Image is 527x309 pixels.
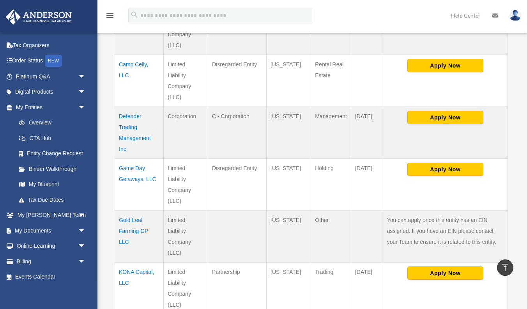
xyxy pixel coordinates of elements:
td: Corporation [164,107,208,159]
td: Management [311,107,351,159]
span: arrow_drop_down [78,84,94,100]
td: Camp Celly, LLC [115,55,164,107]
td: [DATE] [351,159,383,211]
i: vertical_align_top [500,263,510,272]
td: Disregarded Entity [208,55,267,107]
a: CTA Hub [11,130,94,146]
a: My Entitiesarrow_drop_down [5,99,94,115]
img: Anderson Advisors Platinum Portal [4,9,74,25]
td: Rental Real Estate [311,55,351,107]
td: Game Day Getaways, LLC [115,159,164,211]
td: [US_STATE] [267,159,311,211]
span: arrow_drop_down [78,69,94,85]
span: arrow_drop_down [78,99,94,115]
a: Billingarrow_drop_down [5,254,97,269]
a: Tax Due Dates [11,192,94,208]
td: Other [311,211,351,263]
a: Binder Walkthrough [11,161,94,177]
td: [US_STATE] [267,107,311,159]
div: NEW [45,55,62,67]
td: [US_STATE] [267,211,311,263]
td: Disregarded Entity [208,159,267,211]
button: Apply Now [407,163,483,176]
a: Overview [11,115,90,131]
span: arrow_drop_down [78,238,94,254]
img: User Pic [509,10,521,21]
a: Digital Productsarrow_drop_down [5,84,97,100]
td: Holding [311,159,351,211]
a: Online Learningarrow_drop_down [5,238,97,254]
a: Entity Change Request [11,146,94,162]
a: Events Calendar [5,269,97,285]
i: menu [105,11,115,20]
span: arrow_drop_down [78,223,94,239]
td: You can apply once this entity has an EIN assigned. If you have an EIN please contact your Team t... [383,211,508,263]
td: Limited Liability Company (LLC) [164,55,208,107]
td: C - Corporation [208,107,267,159]
a: Tax Organizers [5,37,97,53]
button: Apply Now [407,266,483,280]
td: Defender Trading Management Inc. [115,107,164,159]
a: My [PERSON_NAME] Teamarrow_drop_down [5,208,97,223]
td: Limited Liability Company (LLC) [164,159,208,211]
a: Platinum Q&Aarrow_drop_down [5,69,97,84]
i: search [130,11,139,19]
span: arrow_drop_down [78,208,94,224]
a: My Documentsarrow_drop_down [5,223,97,238]
a: menu [105,14,115,20]
td: Limited Liability Company (LLC) [164,211,208,263]
td: [DATE] [351,107,383,159]
td: [US_STATE] [267,55,311,107]
button: Apply Now [407,111,483,124]
td: Gold Leaf Farming GP LLC [115,211,164,263]
a: Order StatusNEW [5,53,97,69]
a: My Blueprint [11,177,94,192]
span: arrow_drop_down [78,254,94,270]
a: vertical_align_top [497,259,513,276]
button: Apply Now [407,59,483,72]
